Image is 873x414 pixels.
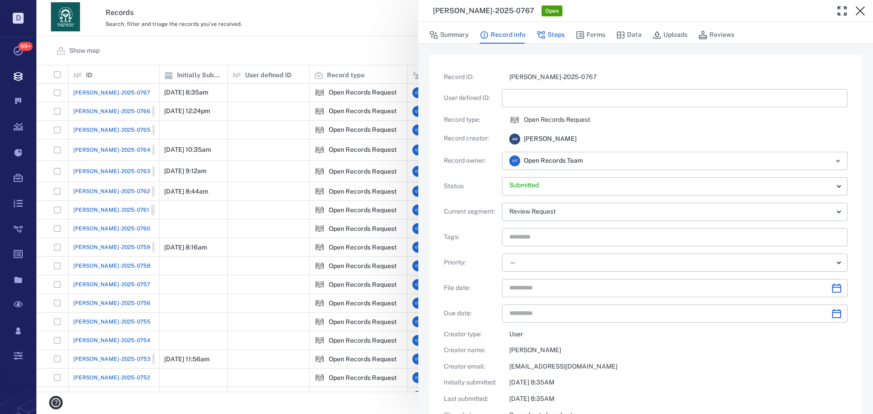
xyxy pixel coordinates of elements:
[444,346,498,355] p: Creator name :
[851,2,869,20] button: Close
[444,134,498,143] p: Record creator :
[698,26,734,44] button: Reviews
[18,42,33,51] span: 99+
[444,233,498,242] p: Tags :
[444,207,498,216] p: Current segment :
[524,135,577,144] span: [PERSON_NAME]
[543,7,561,15] span: Open
[444,394,498,404] p: Last submitted :
[652,26,687,44] button: Uploads
[444,156,498,165] p: Record owner :
[509,378,848,387] p: [DATE] 8:35AM
[429,26,469,44] button: Summary
[524,156,583,165] span: Open Records Team
[509,134,520,145] div: A W
[444,182,498,191] p: Status :
[537,26,565,44] button: Steps
[444,258,498,267] p: Priority :
[524,115,590,125] p: Open Records Request
[509,330,848,339] p: User
[433,5,534,16] h3: [PERSON_NAME]-2025-0767
[444,330,498,339] p: Creator type :
[828,304,846,323] button: Choose date
[444,309,498,318] p: Due date :
[616,26,642,44] button: Data
[444,362,498,371] p: Creator email :
[509,257,833,268] div: —
[509,115,520,125] img: icon Open Records Request
[509,155,520,166] div: O T
[509,362,848,371] p: [EMAIL_ADDRESS][DOMAIN_NAME]
[444,284,498,293] p: File date :
[828,279,846,297] button: Choose date
[509,73,848,82] p: [PERSON_NAME]-2025-0767
[444,73,498,82] p: Record ID :
[509,115,520,125] div: Open Records Request
[444,94,498,103] p: User defined ID :
[20,6,39,15] span: Help
[13,13,24,24] p: D
[444,378,498,387] p: Initially submitted :
[509,181,833,190] p: Submitted
[833,2,851,20] button: Toggle Fullscreen
[576,26,605,44] button: Forms
[444,115,498,125] p: Record type :
[480,26,526,44] button: Record info
[509,346,848,355] p: [PERSON_NAME]
[509,208,556,215] span: Review Request
[832,155,844,167] button: Open
[509,394,848,404] p: [DATE] 8:35AM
